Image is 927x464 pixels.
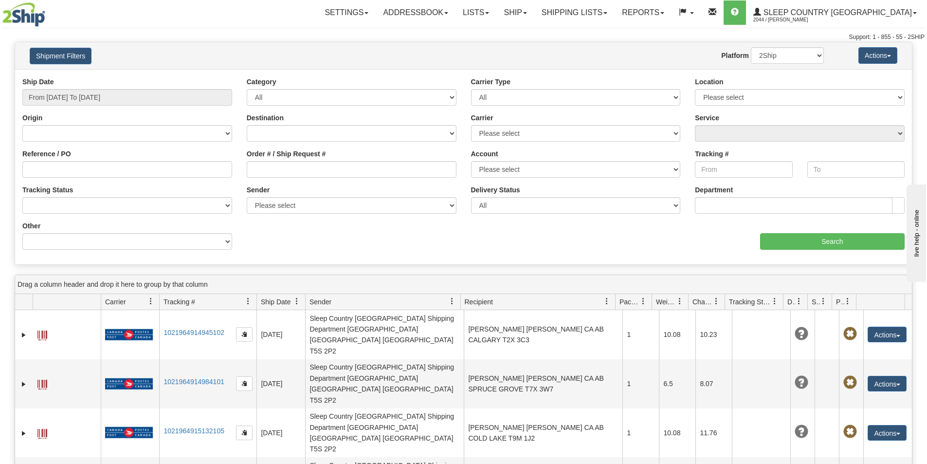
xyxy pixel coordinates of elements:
div: grid grouping header [15,275,912,294]
a: Shipment Issues filter column settings [815,293,832,310]
label: Order # / Ship Request # [247,149,326,159]
td: 1 [622,359,659,408]
span: Carrier [105,297,126,307]
td: [PERSON_NAME] [PERSON_NAME] CA AB CALGARY T2X 3C3 [464,310,622,359]
label: Tracking # [695,149,728,159]
button: Actions [868,327,907,342]
label: Platform [721,51,749,60]
span: Unknown [795,376,808,390]
label: Sender [247,185,270,195]
button: Actions [868,425,907,441]
td: Sleep Country [GEOGRAPHIC_DATA] Shipping Department [GEOGRAPHIC_DATA] [GEOGRAPHIC_DATA] [GEOGRAPH... [305,408,464,458]
span: Unknown [795,425,808,439]
button: Actions [868,376,907,391]
span: Sleep Country [GEOGRAPHIC_DATA] [761,8,912,17]
span: Pickup Status [836,297,844,307]
span: Pickup Not Assigned [843,376,857,390]
td: 10.08 [659,310,695,359]
label: Ship Date [22,77,54,87]
td: [DATE] [256,310,305,359]
img: 20 - Canada Post [105,329,153,341]
td: 1 [622,408,659,458]
label: Location [695,77,723,87]
a: Charge filter column settings [708,293,725,310]
td: 1 [622,310,659,359]
span: Recipient [465,297,493,307]
img: 20 - Canada Post [105,378,153,390]
a: Label [37,425,47,440]
td: [PERSON_NAME] [PERSON_NAME] CA AB COLD LAKE T9M 1J2 [464,408,622,458]
td: 6.5 [659,359,695,408]
span: Packages [619,297,640,307]
a: Delivery Status filter column settings [791,293,807,310]
a: Settings [317,0,376,25]
a: Expand [19,379,29,389]
td: 11.76 [695,408,732,458]
span: Unknown [795,327,808,341]
a: 1021964914945102 [164,329,224,336]
span: Delivery Status [787,297,796,307]
label: Carrier Type [471,77,510,87]
button: Shipment Filters [30,48,91,64]
span: 2044 / [PERSON_NAME] [753,15,826,25]
button: Copy to clipboard [236,426,253,440]
a: Packages filter column settings [635,293,652,310]
td: Sleep Country [GEOGRAPHIC_DATA] Shipping Department [GEOGRAPHIC_DATA] [GEOGRAPHIC_DATA] [GEOGRAPH... [305,310,464,359]
label: Category [247,77,276,87]
a: Addressbook [376,0,455,25]
input: Search [760,233,905,250]
a: Carrier filter column settings [143,293,159,310]
a: Pickup Status filter column settings [839,293,856,310]
a: Ship Date filter column settings [289,293,305,310]
a: Shipping lists [534,0,615,25]
a: Sleep Country [GEOGRAPHIC_DATA] 2044 / [PERSON_NAME] [746,0,924,25]
span: Sender [309,297,331,307]
iframe: chat widget [905,182,926,281]
a: 1021964914984101 [164,378,224,386]
button: Copy to clipboard [236,376,253,391]
a: Tracking # filter column settings [240,293,256,310]
td: 8.07 [695,359,732,408]
label: Reference / PO [22,149,71,159]
td: [DATE] [256,359,305,408]
span: Ship Date [261,297,291,307]
td: [DATE] [256,408,305,458]
label: Delivery Status [471,185,520,195]
a: Weight filter column settings [672,293,688,310]
span: Tracking # [164,297,195,307]
td: 10.23 [695,310,732,359]
label: Carrier [471,113,493,123]
label: Other [22,221,40,231]
a: Label [37,375,47,391]
td: Sleep Country [GEOGRAPHIC_DATA] Shipping Department [GEOGRAPHIC_DATA] [GEOGRAPHIC_DATA] [GEOGRAPH... [305,359,464,408]
td: [PERSON_NAME] [PERSON_NAME] CA AB SPRUCE GROVE T7X 3W7 [464,359,622,408]
span: Shipment Issues [812,297,820,307]
label: Destination [247,113,284,123]
label: Department [695,185,733,195]
button: Copy to clipboard [236,327,253,342]
input: To [807,161,905,178]
label: Tracking Status [22,185,73,195]
a: Recipient filter column settings [599,293,615,310]
label: Service [695,113,719,123]
span: Charge [692,297,713,307]
span: Pickup Not Assigned [843,327,857,341]
a: Expand [19,330,29,340]
a: Tracking Status filter column settings [766,293,783,310]
input: From [695,161,792,178]
span: Weight [656,297,676,307]
a: Label [37,326,47,342]
button: Actions [858,47,897,64]
label: Origin [22,113,42,123]
label: Account [471,149,498,159]
td: 10.08 [659,408,695,458]
img: 20 - Canada Post [105,427,153,439]
a: Lists [455,0,496,25]
div: Support: 1 - 855 - 55 - 2SHIP [2,33,925,41]
a: Reports [615,0,672,25]
a: Ship [496,0,534,25]
a: Sender filter column settings [444,293,460,310]
a: 1021964915132105 [164,427,224,435]
span: Pickup Not Assigned [843,425,857,439]
img: logo2044.jpg [2,2,45,27]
